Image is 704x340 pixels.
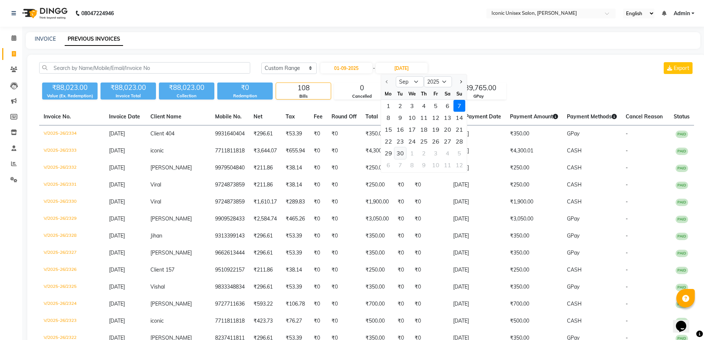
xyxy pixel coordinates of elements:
td: ₹0 [327,228,361,245]
span: PAID [676,284,688,291]
td: ₹350.00 [361,245,393,262]
div: Tuesday, September 16, 2025 [394,124,406,135]
div: 2 [418,147,430,159]
td: 9909528433 [211,211,249,228]
div: Value (Ex. Redemption) [42,93,98,99]
div: Friday, September 5, 2025 [430,100,442,112]
td: ₹350.00 [506,228,562,245]
td: [DATE] [449,245,506,262]
td: 9979504840 [211,159,249,176]
td: V/2025-26/2325 [39,279,105,296]
div: 21 [453,124,465,135]
div: Friday, October 3, 2025 [430,147,442,159]
div: 6 [442,100,453,112]
td: ₹1,900.00 [361,193,393,211]
td: ₹0 [327,176,361,193]
span: - [626,130,628,137]
div: Bills [276,93,331,100]
span: PAID [676,199,688,206]
div: Monday, September 1, 2025 [382,100,394,112]
div: 20 [442,124,453,135]
div: 5 [453,147,465,159]
div: Tuesday, October 7, 2025 [394,159,406,171]
td: [DATE] [449,142,506,159]
td: 9662613444 [211,245,249,262]
span: GPay [567,215,579,222]
span: [DATE] [109,266,125,273]
div: Sunday, September 28, 2025 [453,135,465,147]
div: 16 [394,124,406,135]
div: Wednesday, September 3, 2025 [406,100,418,112]
td: ₹700.00 [506,296,562,313]
td: ₹465.26 [281,211,309,228]
span: PAID [676,131,688,138]
span: [DATE] [109,215,125,222]
td: ₹0 [327,279,361,296]
div: 8 [382,112,394,124]
div: 3 [406,100,418,112]
span: Export [674,65,689,71]
div: Cancelled [334,93,389,100]
td: ₹1,610.17 [249,193,281,211]
span: PAID [676,165,688,172]
td: ₹38.14 [281,262,309,279]
td: [DATE] [449,159,506,176]
div: 25 [418,135,430,147]
td: ₹0 [309,279,327,296]
td: ₹0 [393,176,410,193]
span: Jihan [150,232,162,239]
div: Invoice Total [101,93,156,99]
td: ₹250.00 [506,159,562,176]
div: Saturday, September 13, 2025 [442,112,453,124]
td: ₹350.00 [361,279,393,296]
div: 4 [418,100,430,112]
td: ₹350.00 [361,125,393,143]
div: Sa [442,88,453,100]
div: Thursday, September 25, 2025 [418,135,430,147]
td: ₹2,584.74 [249,211,281,228]
div: 7 [453,100,465,112]
div: Thursday, September 4, 2025 [418,100,430,112]
a: PREVIOUS INVOICES [65,33,123,46]
td: [DATE] [449,262,506,279]
select: Select month [396,76,424,87]
div: Friday, September 19, 2025 [430,124,442,135]
iframe: chat widget [673,310,697,333]
span: Client Name [150,113,181,120]
td: ₹1,900.00 [506,193,562,211]
td: V/2025-26/2329 [39,211,105,228]
div: 30 [394,147,406,159]
div: Saturday, October 11, 2025 [442,159,453,171]
div: Th [418,88,430,100]
td: ₹350.00 [506,279,562,296]
div: Collection [159,93,214,99]
div: Tuesday, September 30, 2025 [394,147,406,159]
td: ₹0 [393,262,410,279]
td: ₹350.00 [361,228,393,245]
div: ₹88,023.00 [159,83,214,93]
div: Saturday, September 27, 2025 [442,135,453,147]
span: Mobile No. [215,113,242,120]
span: [DATE] [109,283,125,290]
td: ₹655.94 [281,142,309,159]
td: ₹0 [327,193,361,211]
td: 9724873859 [211,193,249,211]
div: Mo [382,88,394,100]
span: - [626,198,628,205]
td: ₹53.39 [281,279,309,296]
td: ₹0 [410,245,449,262]
td: ₹211.86 [249,262,281,279]
div: 3 [430,147,442,159]
span: [PERSON_NAME] [150,164,192,171]
td: V/2025-26/2331 [39,176,105,193]
td: ₹0 [393,228,410,245]
div: 12 [453,159,465,171]
span: Payment Amount [510,113,558,120]
td: V/2025-26/2330 [39,193,105,211]
span: CASH [567,147,582,154]
td: ₹0 [309,142,327,159]
td: ₹4,300.01 [361,142,393,159]
div: 1 [382,100,394,112]
div: 19 [430,124,442,135]
td: ₹296.61 [249,279,281,296]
